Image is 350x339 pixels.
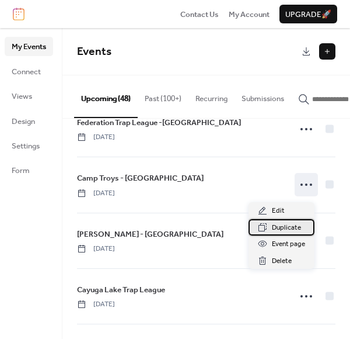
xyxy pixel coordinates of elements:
span: Delete [272,255,292,267]
img: logo [13,8,24,20]
button: Upcoming (48) [74,75,138,117]
span: [DATE] [77,244,115,254]
a: Cayuga Lake Trap League [77,283,165,296]
a: [PERSON_NAME] - [GEOGRAPHIC_DATA] [77,228,223,241]
a: Camp Troys - [GEOGRAPHIC_DATA] [77,172,204,185]
a: Contact Us [180,8,219,20]
span: My Account [229,9,269,20]
a: Connect [5,62,53,81]
span: Events [77,41,111,63]
span: Form [12,165,30,177]
span: [PERSON_NAME] - [GEOGRAPHIC_DATA] [77,229,223,240]
span: Event page [272,238,305,250]
span: [DATE] [77,132,115,143]
span: Federation Trap League -[GEOGRAPHIC_DATA] [77,117,241,129]
span: Upgrade 🚀 [285,9,331,20]
span: Contact Us [180,9,219,20]
span: Cayuga Lake Trap League [77,284,165,296]
a: My Events [5,37,53,56]
span: Views [12,91,32,102]
button: Past (100+) [138,75,188,116]
a: Form [5,161,53,179]
a: My Account [229,8,269,20]
a: Settings [5,136,53,155]
button: Recurring [188,75,235,116]
a: Views [5,87,53,105]
button: Submissions [235,75,291,116]
span: Design [12,116,35,127]
span: Settings [12,140,40,152]
span: [DATE] [77,188,115,199]
a: Federation Trap League -[GEOGRAPHIC_DATA] [77,116,241,129]
span: Connect [12,66,41,78]
button: Upgrade🚀 [279,5,337,23]
span: Edit [272,205,285,217]
a: Design [5,112,53,130]
span: Duplicate [272,222,301,234]
span: My Events [12,41,46,53]
span: [DATE] [77,299,115,310]
span: Camp Troys - [GEOGRAPHIC_DATA] [77,172,204,184]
